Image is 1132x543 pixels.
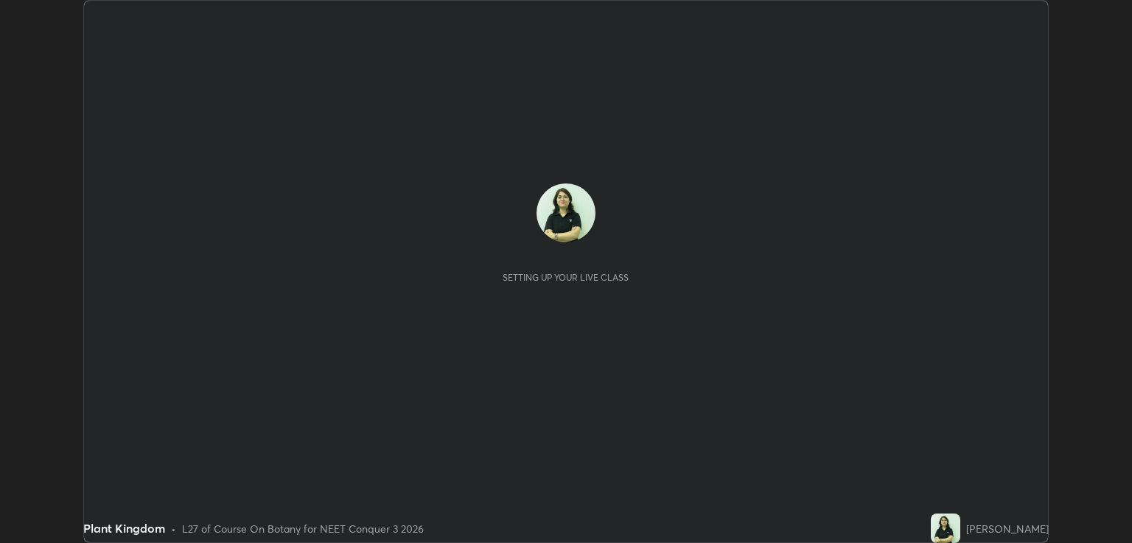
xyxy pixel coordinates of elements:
img: b717d25577f447d5b7b8baad72da35ae.jpg [931,514,960,543]
div: • [171,521,176,536]
div: [PERSON_NAME] [966,521,1049,536]
div: Setting up your live class [503,272,629,283]
div: Plant Kingdom [83,519,165,537]
div: L27 of Course On Botany for NEET Conquer 3 2026 [182,521,424,536]
img: b717d25577f447d5b7b8baad72da35ae.jpg [537,183,595,242]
